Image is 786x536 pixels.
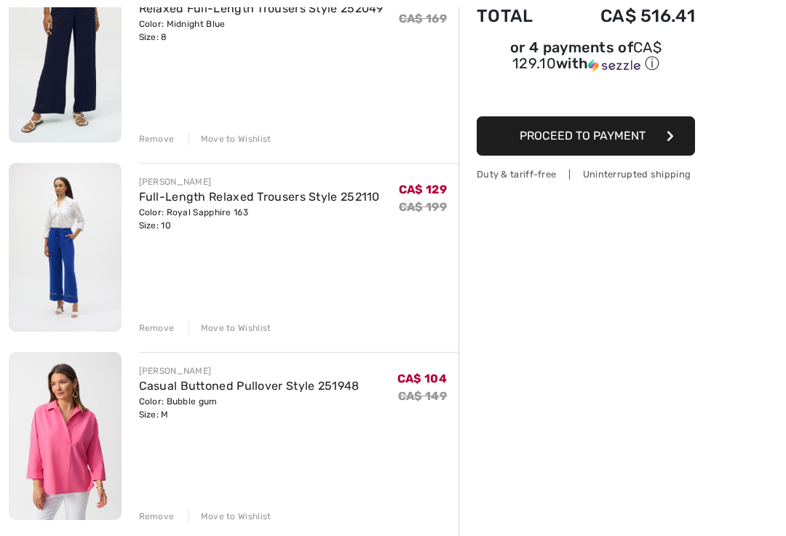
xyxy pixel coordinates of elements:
[477,79,695,111] iframe: PayPal-paypal
[397,372,447,385] span: CA$ 104
[9,163,122,331] img: Full-Length Relaxed Trousers Style 252110
[139,1,384,15] a: Relaxed Full-Length Trousers Style 252049
[399,200,447,214] s: CA$ 199
[477,116,695,156] button: Proceed to Payment
[588,59,640,72] img: Sezzle
[188,510,271,523] div: Move to Wishlist
[399,183,447,196] span: CA$ 129
[139,132,175,145] div: Remove
[520,129,646,143] span: Proceed to Payment
[139,321,175,335] div: Remove
[139,395,360,421] div: Color: Bubble gum Size: M
[139,206,380,232] div: Color: Royal Sapphire 163 Size: 10
[139,190,380,204] a: Full-Length Relaxed Trousers Style 252110
[139,364,360,377] div: [PERSON_NAME]
[398,389,447,403] s: CA$ 149
[399,12,447,25] s: CA$ 169
[477,41,695,79] div: or 4 payments ofCA$ 129.10withSezzle Click to learn more about Sezzle
[139,17,384,44] div: Color: Midnight Blue Size: 8
[188,132,271,145] div: Move to Wishlist
[9,352,122,520] img: Casual Buttoned Pullover Style 251948
[512,39,662,72] span: CA$ 129.10
[139,379,360,393] a: Casual Buttoned Pullover Style 251948
[477,167,695,181] div: Duty & tariff-free | Uninterrupted shipping
[188,321,271,335] div: Move to Wishlist
[139,175,380,188] div: [PERSON_NAME]
[477,41,695,73] div: or 4 payments of with
[139,510,175,523] div: Remove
